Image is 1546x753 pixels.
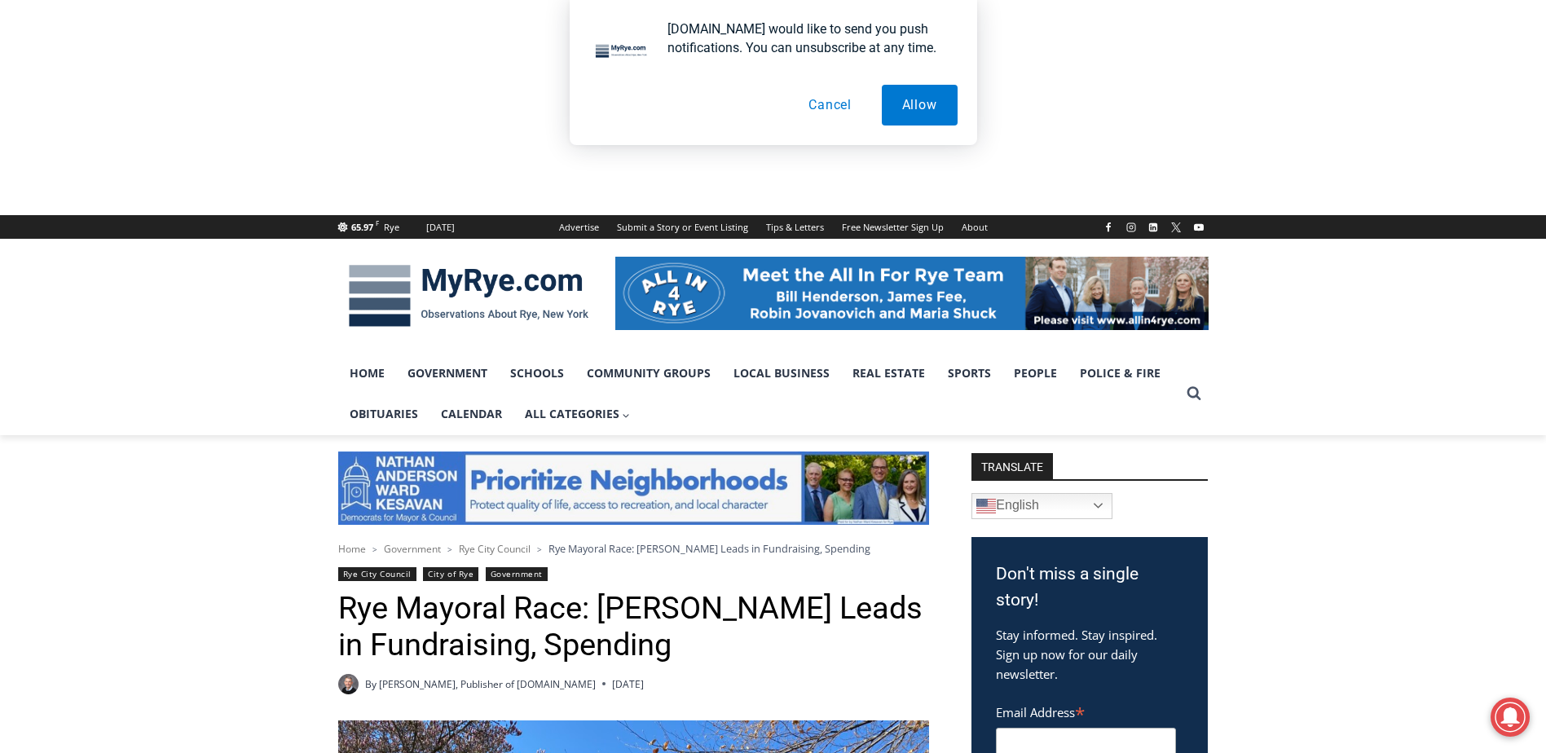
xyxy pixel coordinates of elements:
[338,567,416,581] a: Rye City Council
[757,215,833,239] a: Tips & Letters
[1002,353,1068,394] a: People
[429,394,513,434] a: Calendar
[447,544,452,555] span: >
[426,220,455,235] div: [DATE]
[499,353,575,394] a: Schools
[396,353,499,394] a: Government
[833,215,953,239] a: Free Newsletter Sign Up
[1068,353,1172,394] a: Police & Fire
[1166,218,1186,237] a: X
[338,253,599,338] img: MyRye.com
[384,542,441,556] a: Government
[1143,218,1163,237] a: Linkedin
[722,353,841,394] a: Local Business
[372,544,377,555] span: >
[351,221,373,233] span: 65.97
[1179,379,1209,408] button: View Search Form
[996,696,1176,725] label: Email Address
[525,405,631,423] span: All Categories
[575,353,722,394] a: Community Groups
[608,215,757,239] a: Submit a Story or Event Listing
[882,85,958,125] button: Allow
[589,20,654,85] img: notification icon
[384,220,399,235] div: Rye
[612,676,644,692] time: [DATE]
[996,625,1183,684] p: Stay informed. Stay inspired. Sign up now for our daily newsletter.
[971,493,1112,519] a: English
[486,567,548,581] a: Government
[615,257,1209,330] img: All in for Rye
[550,215,997,239] nav: Secondary Navigation
[841,353,936,394] a: Real Estate
[376,218,379,227] span: F
[654,20,958,57] div: [DOMAIN_NAME] would like to send you push notifications. You can unsubscribe at any time.
[338,394,429,434] a: Obituaries
[379,677,596,691] a: [PERSON_NAME], Publisher of [DOMAIN_NAME]
[459,542,531,556] a: Rye City Council
[338,353,1179,435] nav: Primary Navigation
[550,215,608,239] a: Advertise
[1099,218,1118,237] a: Facebook
[338,590,929,664] h1: Rye Mayoral Race: [PERSON_NAME] Leads in Fundraising, Spending
[423,567,478,581] a: City of Rye
[788,85,872,125] button: Cancel
[976,496,996,516] img: en
[513,394,642,434] a: All Categories
[936,353,1002,394] a: Sports
[537,544,542,555] span: >
[548,541,870,556] span: Rye Mayoral Race: [PERSON_NAME] Leads in Fundraising, Spending
[338,542,366,556] a: Home
[338,674,359,694] a: Author image
[953,215,997,239] a: About
[971,453,1053,479] strong: TRANSLATE
[365,676,377,692] span: By
[1121,218,1141,237] a: Instagram
[338,540,929,557] nav: Breadcrumbs
[1189,218,1209,237] a: YouTube
[338,353,396,394] a: Home
[996,561,1183,613] h3: Don't miss a single story!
